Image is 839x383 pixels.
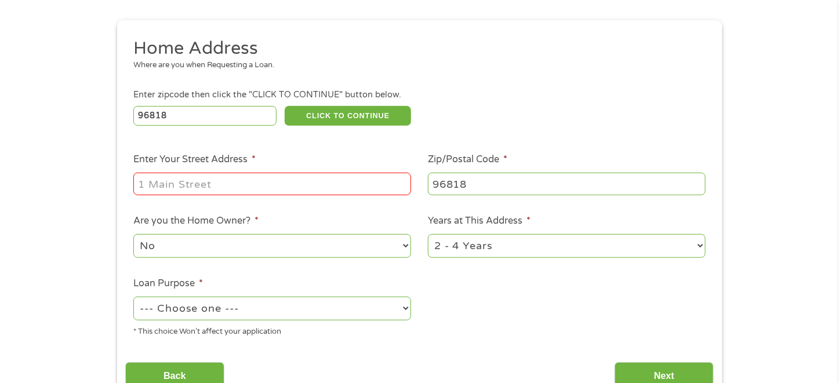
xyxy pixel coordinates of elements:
label: Enter Your Street Address [133,154,256,166]
div: Enter zipcode then click the "CLICK TO CONTINUE" button below. [133,89,705,101]
input: 1 Main Street [133,173,411,195]
div: * This choice Won’t affect your application [133,322,411,338]
label: Years at This Address [428,215,531,227]
input: Enter Zipcode (e.g 01510) [133,106,277,126]
label: Are you the Home Owner? [133,215,259,227]
label: Zip/Postal Code [428,154,507,166]
button: CLICK TO CONTINUE [285,106,411,126]
label: Loan Purpose [133,278,203,290]
h2: Home Address [133,37,697,60]
div: Where are you when Requesting a Loan. [133,60,697,71]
